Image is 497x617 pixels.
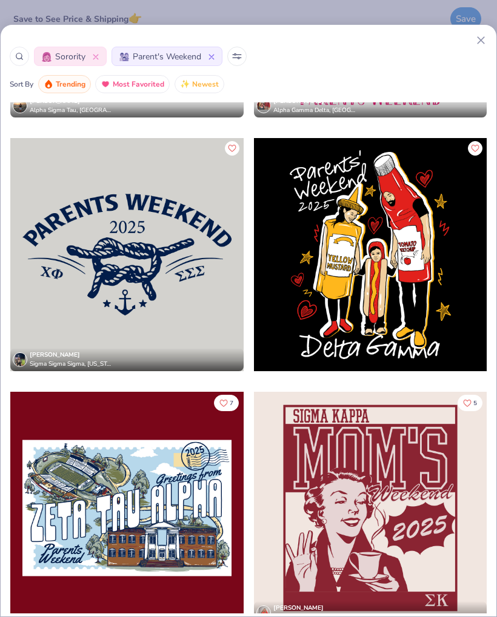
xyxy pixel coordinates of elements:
[192,78,219,91] span: Newest
[30,106,113,115] span: Alpha Sigma Tau, [GEOGRAPHIC_DATA][US_STATE] at [GEOGRAPHIC_DATA]
[56,78,85,91] span: Trending
[468,141,482,156] button: Like
[30,351,80,359] span: [PERSON_NAME]
[273,106,357,115] span: Alpha Gamma Delta, [GEOGRAPHIC_DATA][US_STATE]
[38,75,91,93] button: Trending
[214,395,239,411] button: Like
[44,79,53,89] img: trending.gif
[175,75,224,93] button: Newest
[34,47,107,66] button: SororitySorority
[55,50,85,63] span: Sorority
[180,79,190,89] img: newest.gif
[458,395,482,411] button: Like
[113,78,164,91] span: Most Favorited
[95,75,170,93] button: Most Favorited
[227,47,247,66] button: Sort Popup Button
[119,52,129,62] img: Parent's Weekend
[473,400,477,406] span: 5
[42,52,52,62] img: Sorority
[133,50,201,63] span: Parent's Weekend
[230,400,233,406] span: 7
[273,604,324,612] span: [PERSON_NAME]
[10,79,33,90] div: Sort By
[112,47,222,66] button: Parent's WeekendParent's Weekend
[30,360,113,369] span: Sigma Sigma Sigma, [US_STATE][GEOGRAPHIC_DATA]
[225,141,239,156] button: Like
[101,79,110,89] img: most_fav.gif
